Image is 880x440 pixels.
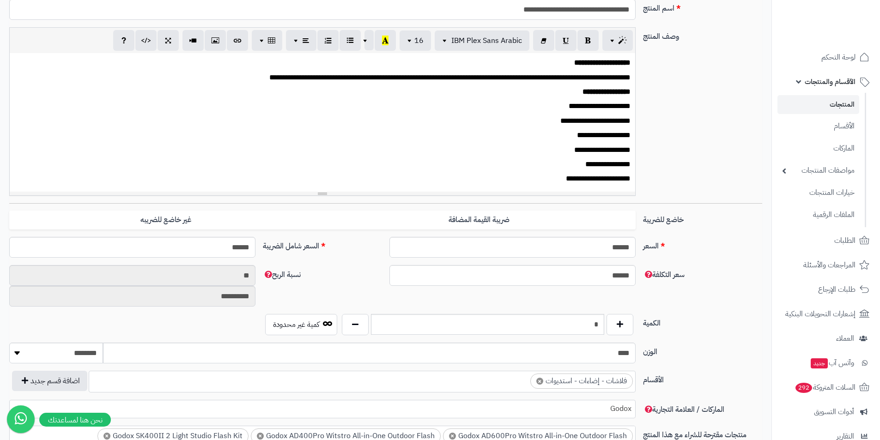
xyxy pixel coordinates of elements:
[777,229,874,252] a: الطلبات
[536,378,543,385] span: ×
[777,161,859,181] a: مواصفات المنتجات
[263,269,301,280] span: نسبة الربح
[795,381,856,394] span: السلات المتروكة
[103,433,110,440] span: ×
[818,283,856,296] span: طلبات الإرجاع
[836,332,854,345] span: العملاء
[451,35,522,46] span: IBM Plex Sans Arabic
[777,95,859,114] a: المنتجات
[777,139,859,158] a: الماركات
[400,30,431,51] button: 16
[639,237,766,252] label: السعر
[643,269,685,280] span: سعر التكلفة
[777,183,859,203] a: خيارات المنتجات
[777,116,859,136] a: الأقسام
[811,358,828,368] span: جديد
[777,46,874,68] a: لوحة التحكم
[10,402,635,416] span: Godox
[777,278,874,301] a: طلبات الإرجاع
[821,51,856,64] span: لوحة التحكم
[777,254,874,276] a: المراجعات والأسئلة
[834,234,856,247] span: الطلبات
[777,303,874,325] a: إشعارات التحويلات البنكية
[435,30,529,51] button: IBM Plex Sans Arabic
[449,433,456,440] span: ×
[414,35,424,46] span: 16
[639,27,766,42] label: وصف المنتج
[12,371,87,391] button: اضافة قسم جديد
[643,404,724,415] span: الماركات / العلامة التجارية
[9,400,636,418] span: Godox
[777,401,874,423] a: أدوات التسويق
[777,352,874,374] a: وآتس آبجديد
[805,75,856,88] span: الأقسام والمنتجات
[639,371,766,386] label: الأقسام
[810,356,854,369] span: وآتس آب
[777,327,874,350] a: العملاء
[639,343,766,357] label: الوزن
[795,383,812,393] span: 292
[814,405,854,418] span: أدوات التسويق
[257,433,264,440] span: ×
[803,259,856,271] span: المراجعات والأسئلة
[777,205,859,225] a: الملفات الرقمية
[322,211,636,229] label: ضريبة القيمة المضافة
[530,374,633,389] li: فلاشات - إضاءات - استديوات
[259,237,386,252] label: السعر شامل الضريبة
[777,376,874,398] a: السلات المتروكة292
[639,211,766,225] label: خاضع للضريبة
[9,211,322,229] label: غير خاضع للضريبه
[785,307,856,320] span: إشعارات التحويلات البنكية
[639,314,766,329] label: الكمية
